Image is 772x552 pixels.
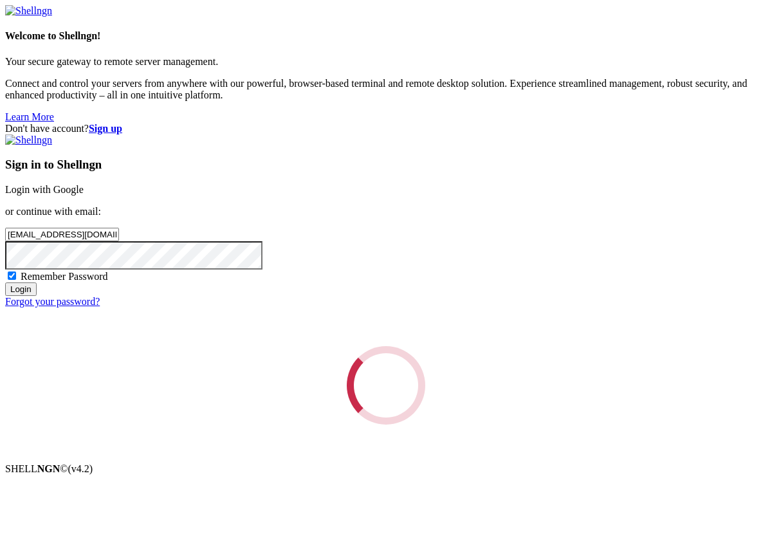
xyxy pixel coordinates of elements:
[89,123,122,134] a: Sign up
[5,158,767,172] h3: Sign in to Shellngn
[68,463,93,474] span: 4.2.0
[347,346,425,425] div: Loading...
[5,463,93,474] span: SHELL ©
[5,184,84,195] a: Login with Google
[5,111,54,122] a: Learn More
[5,123,767,134] div: Don't have account?
[8,271,16,280] input: Remember Password
[5,56,767,68] p: Your secure gateway to remote server management.
[5,228,119,241] input: Email address
[5,206,767,217] p: or continue with email:
[5,78,767,101] p: Connect and control your servers from anywhere with our powerful, browser-based terminal and remo...
[5,296,100,307] a: Forgot your password?
[5,282,37,296] input: Login
[21,271,108,282] span: Remember Password
[5,134,52,146] img: Shellngn
[5,5,52,17] img: Shellngn
[37,463,60,474] b: NGN
[5,30,767,42] h4: Welcome to Shellngn!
